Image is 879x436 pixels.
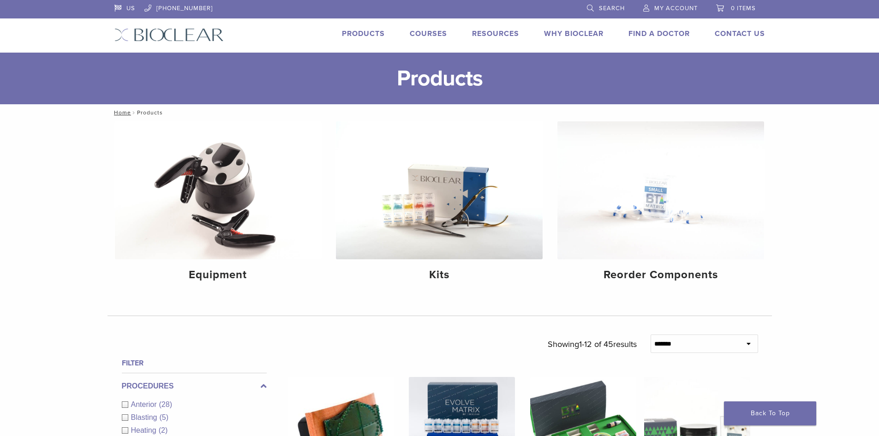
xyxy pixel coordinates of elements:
[731,5,756,12] span: 0 items
[410,29,447,38] a: Courses
[548,334,637,354] p: Showing results
[715,29,765,38] a: Contact Us
[122,267,314,283] h4: Equipment
[336,121,543,289] a: Kits
[343,267,535,283] h4: Kits
[159,400,172,408] span: (28)
[544,29,604,38] a: Why Bioclear
[159,426,168,434] span: (2)
[131,400,159,408] span: Anterior
[159,413,168,421] span: (5)
[557,121,764,289] a: Reorder Components
[557,121,764,259] img: Reorder Components
[122,358,267,369] h4: Filter
[115,121,322,259] img: Equipment
[724,401,816,425] a: Back To Top
[131,413,160,421] span: Blasting
[472,29,519,38] a: Resources
[115,121,322,289] a: Equipment
[654,5,698,12] span: My Account
[131,426,159,434] span: Heating
[579,339,613,349] span: 1-12 of 45
[599,5,625,12] span: Search
[122,381,267,392] label: Procedures
[108,104,772,121] nav: Products
[628,29,690,38] a: Find A Doctor
[565,267,757,283] h4: Reorder Components
[342,29,385,38] a: Products
[114,28,224,42] img: Bioclear
[336,121,543,259] img: Kits
[131,110,137,115] span: /
[111,109,131,116] a: Home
